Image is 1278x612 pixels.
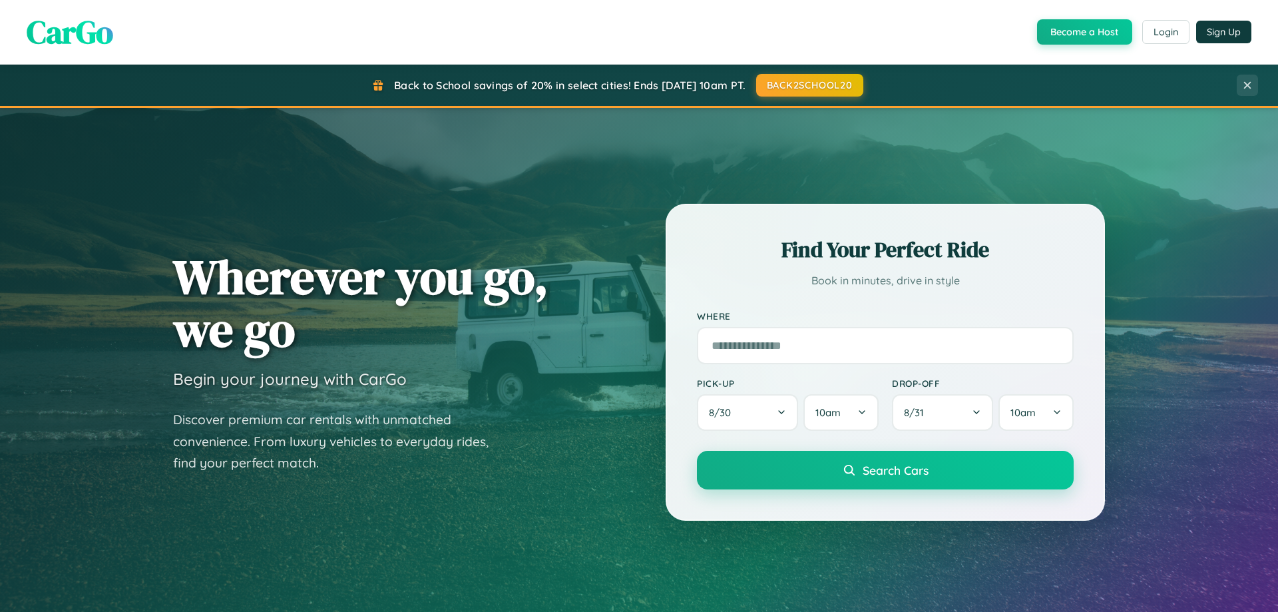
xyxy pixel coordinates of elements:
span: Back to School savings of 20% in select cities! Ends [DATE] 10am PT. [394,79,745,92]
p: Book in minutes, drive in style [697,271,1074,290]
button: 8/31 [892,394,993,431]
button: Login [1142,20,1189,44]
h3: Begin your journey with CarGo [173,369,407,389]
button: BACK2SCHOOL20 [756,74,863,97]
span: 8 / 31 [904,406,931,419]
p: Discover premium car rentals with unmatched convenience. From luxury vehicles to everyday rides, ... [173,409,506,474]
label: Drop-off [892,378,1074,389]
button: 8/30 [697,394,798,431]
span: 8 / 30 [709,406,738,419]
span: 10am [1010,406,1036,419]
button: 10am [998,394,1074,431]
button: Become a Host [1037,19,1132,45]
span: Search Cars [863,463,929,477]
label: Where [697,310,1074,322]
span: 10am [815,406,841,419]
h2: Find Your Perfect Ride [697,235,1074,264]
span: CarGo [27,10,113,54]
label: Pick-up [697,378,879,389]
button: Search Cars [697,451,1074,489]
button: 10am [803,394,879,431]
button: Sign Up [1196,21,1251,43]
h1: Wherever you go, we go [173,250,548,356]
